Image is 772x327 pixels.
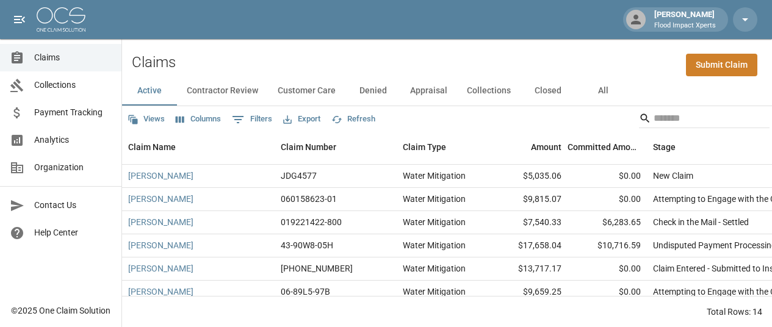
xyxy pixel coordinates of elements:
div: 43-90W8-05H [281,239,333,251]
button: Show filters [229,110,275,129]
span: Analytics [34,134,112,146]
div: 06-89L5-97B [281,286,330,298]
div: Claim Type [397,130,488,164]
div: Search [639,109,770,131]
div: $9,815.07 [488,188,568,211]
div: dynamic tabs [122,76,772,106]
div: Water Mitigation [403,193,466,205]
div: Water Mitigation [403,216,466,228]
div: $17,658.04 [488,234,568,257]
button: Refresh [328,110,378,129]
div: Committed Amount [568,130,641,164]
div: © 2025 One Claim Solution [11,304,110,317]
button: Denied [345,76,400,106]
div: 000-10-026953 [281,262,353,275]
div: $10,716.59 [568,234,647,257]
div: $0.00 [568,281,647,304]
button: Export [280,110,323,129]
div: Total Rows: 14 [707,306,762,318]
a: [PERSON_NAME] [128,262,193,275]
div: Amount [488,130,568,164]
button: Appraisal [400,76,457,106]
div: Claim Type [403,130,446,164]
div: Check in the Mail - Settled [653,216,749,228]
button: Views [124,110,168,129]
button: Select columns [173,110,224,129]
span: Contact Us [34,199,112,212]
a: [PERSON_NAME] [128,216,193,228]
a: [PERSON_NAME] [128,286,193,298]
div: Water Mitigation [403,170,466,182]
div: $7,540.33 [488,211,568,234]
span: Organization [34,161,112,174]
a: [PERSON_NAME] [128,193,193,205]
div: Claim Name [122,130,275,164]
div: New Claim [653,170,693,182]
div: Stage [653,130,676,164]
div: Claim Number [281,130,336,164]
div: $0.00 [568,257,647,281]
button: Active [122,76,177,106]
div: Claim Number [275,130,397,164]
div: $5,035.06 [488,165,568,188]
h2: Claims [132,54,176,71]
button: Closed [521,76,575,106]
div: $0.00 [568,188,647,211]
a: Submit Claim [686,54,757,76]
div: $0.00 [568,165,647,188]
button: Collections [457,76,521,106]
p: Flood Impact Xperts [654,21,716,31]
div: Water Mitigation [403,239,466,251]
div: $13,717.17 [488,257,568,281]
button: open drawer [7,7,32,32]
div: Committed Amount [568,130,647,164]
div: Water Mitigation [403,286,466,298]
span: Claims [34,51,112,64]
span: Payment Tracking [34,106,112,119]
img: ocs-logo-white-transparent.png [37,7,85,32]
button: All [575,76,630,106]
a: [PERSON_NAME] [128,239,193,251]
div: JDG4577 [281,170,317,182]
button: Customer Care [268,76,345,106]
span: Collections [34,79,112,92]
div: Amount [531,130,561,164]
div: $9,659.25 [488,281,568,304]
div: 019221422-800 [281,216,342,228]
button: Contractor Review [177,76,268,106]
span: Help Center [34,226,112,239]
div: $6,283.65 [568,211,647,234]
div: Claim Name [128,130,176,164]
a: [PERSON_NAME] [128,170,193,182]
div: 060158623-01 [281,193,337,205]
div: Water Mitigation [403,262,466,275]
div: [PERSON_NAME] [649,9,721,31]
